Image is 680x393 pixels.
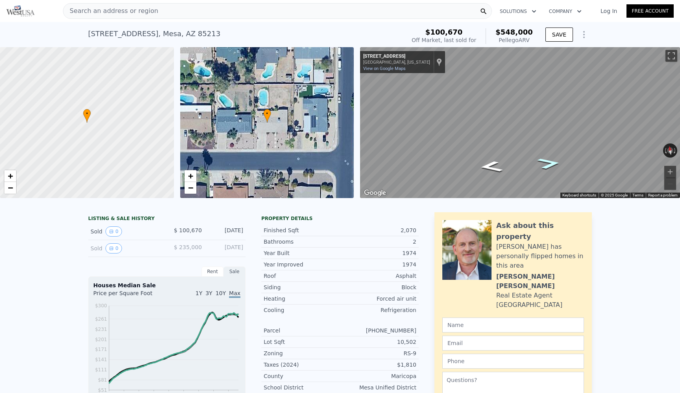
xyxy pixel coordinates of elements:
[264,249,340,257] div: Year Built
[665,50,677,62] button: Toggle fullscreen view
[98,377,107,383] tspan: $81
[224,266,246,277] div: Sale
[6,6,35,17] img: Pellego
[196,290,202,296] span: 1Y
[8,171,13,181] span: +
[648,193,678,197] a: Report a problem
[340,238,416,246] div: 2
[562,193,596,198] button: Keyboard shortcuts
[264,327,340,334] div: Parcel
[496,272,584,291] div: [PERSON_NAME] [PERSON_NAME]
[105,226,122,237] button: View historical data
[425,28,463,36] span: $100,670
[666,143,674,158] button: Reset the view
[95,327,107,332] tspan: $231
[436,58,442,66] a: Show location on map
[95,367,107,373] tspan: $111
[545,28,573,42] button: SAVE
[98,387,107,393] tspan: $51
[63,6,158,16] span: Search an address or region
[88,215,246,223] div: LISTING & SALE HISTORY
[229,290,240,298] span: Max
[188,171,193,181] span: +
[264,349,340,357] div: Zoning
[469,158,513,175] path: Go West, E Encanto St
[264,361,340,369] div: Taxes (2024)
[208,243,243,253] div: [DATE]
[91,226,161,237] div: Sold
[663,143,667,158] button: Rotate counterclockwise
[4,182,16,194] a: Zoom out
[264,295,340,303] div: Heating
[95,337,107,342] tspan: $201
[340,261,416,268] div: 1974
[4,170,16,182] a: Zoom in
[495,36,533,44] div: Pellego ARV
[442,354,584,369] input: Phone
[591,7,626,15] a: Log In
[496,220,584,242] div: Ask about this property
[216,290,226,296] span: 10Y
[340,327,416,334] div: [PHONE_NUMBER]
[188,183,193,193] span: −
[360,47,680,198] div: Map
[8,183,13,193] span: −
[95,316,107,322] tspan: $261
[174,227,202,233] span: $ 100,670
[601,193,628,197] span: © 2025 Google
[185,170,196,182] a: Zoom in
[363,53,430,60] div: [STREET_ADDRESS]
[340,361,416,369] div: $1,810
[543,4,588,18] button: Company
[83,110,91,117] span: •
[496,291,552,300] div: Real Estate Agent
[93,289,167,302] div: Price per Square Foot
[412,36,476,44] div: Off Market, last sold for
[201,266,224,277] div: Rent
[264,238,340,246] div: Bathrooms
[340,249,416,257] div: 1974
[264,226,340,234] div: Finished Sqft
[442,318,584,332] input: Name
[93,281,240,289] div: Houses Median Sale
[340,306,416,314] div: Refrigeration
[261,215,419,222] div: Property details
[91,243,161,253] div: Sold
[528,155,571,172] path: Go East, E Encanto St
[340,295,416,303] div: Forced air unit
[264,306,340,314] div: Cooling
[95,303,107,309] tspan: $300
[363,66,406,71] a: View on Google Maps
[205,290,212,296] span: 3Y
[83,109,91,123] div: •
[208,226,243,237] div: [DATE]
[495,28,533,36] span: $548,000
[264,338,340,346] div: Lot Sqft
[263,110,271,117] span: •
[88,28,220,39] div: [STREET_ADDRESS] , Mesa , AZ 85213
[496,242,584,270] div: [PERSON_NAME] has personally flipped homes in this area
[363,60,430,65] div: [GEOGRAPHIC_DATA], [US_STATE]
[360,47,680,198] div: Street View
[493,4,543,18] button: Solutions
[263,109,271,123] div: •
[673,143,678,158] button: Rotate clockwise
[105,243,122,253] button: View historical data
[664,178,676,190] button: Zoom out
[95,347,107,352] tspan: $171
[185,182,196,194] a: Zoom out
[362,188,388,198] img: Google
[496,300,562,310] div: [GEOGRAPHIC_DATA]
[664,166,676,178] button: Zoom in
[264,272,340,280] div: Roof
[340,338,416,346] div: 10,502
[264,261,340,268] div: Year Improved
[340,372,416,380] div: Maricopa
[340,384,416,391] div: Mesa Unified District
[340,226,416,234] div: 2,070
[264,283,340,291] div: Siding
[340,272,416,280] div: Asphalt
[174,244,202,250] span: $ 235,000
[340,349,416,357] div: RS-9
[632,193,643,197] a: Terms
